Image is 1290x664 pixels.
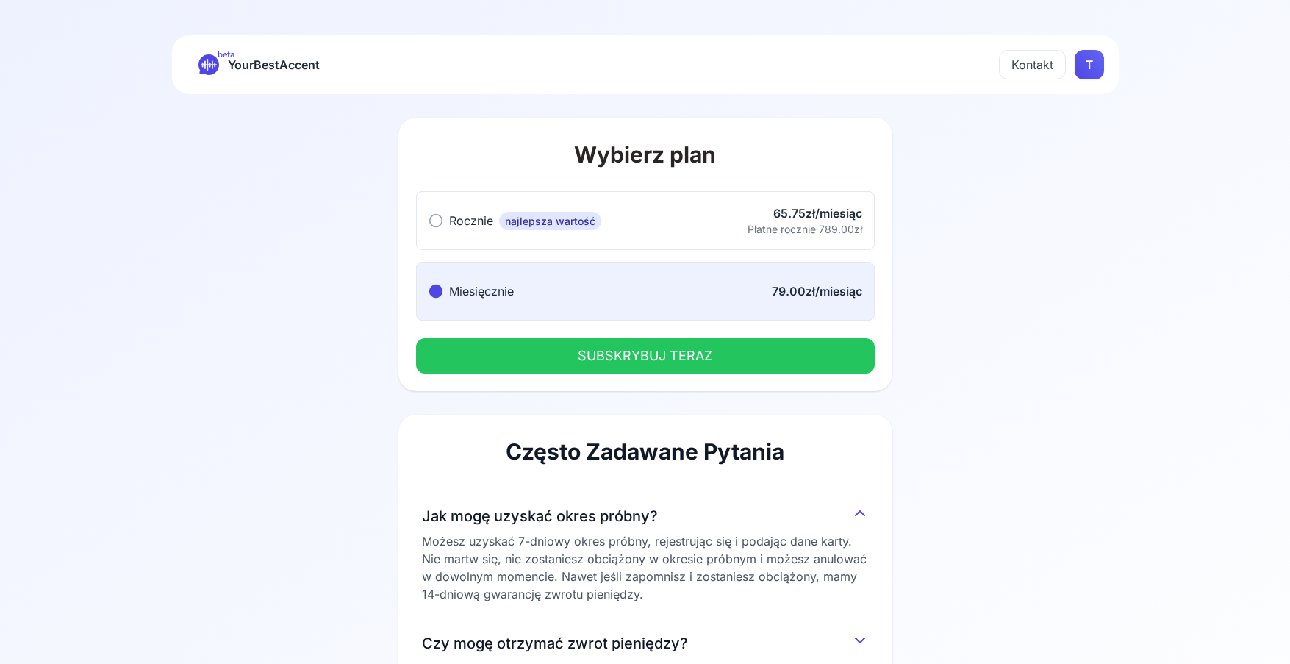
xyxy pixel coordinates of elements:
span: Miesięcznie [449,284,514,299]
button: TT [1075,50,1104,79]
div: 65.75zł/miesiąc [748,204,862,222]
span: beta [218,49,234,60]
span: Jak mogę uzyskać okres próbny? [422,506,658,526]
button: Rocznienajlepsza wartość65.75zł/miesiącPłatne rocznie 789.00zł [416,191,875,250]
button: Kontakt [999,50,1066,79]
span: YourBestAccent [228,54,320,75]
button: SUBSKRYBUJ TERAZ [416,338,875,374]
div: Możesz uzyskać 7-dniowy okres próbny, rejestrując się i podając dane karty. Nie martw się, nie zo... [422,532,869,603]
button: Jak mogę uzyskać okres próbny? [422,500,869,526]
button: Czy mogę otrzymać zwrot pieniędzy? [422,627,869,654]
h1: Wybierz plan [416,141,875,168]
span: Czy mogę otrzymać zwrot pieniędzy? [422,633,688,654]
div: T [1075,50,1104,79]
a: betaYourBestAccent [187,54,332,75]
span: najlepsza wartość [499,212,601,230]
div: 79.00zł/miesiąc [772,282,862,300]
button: Miesięcznie79.00zł/miesiąc [416,262,875,321]
span: Rocznie [449,213,493,228]
div: Płatne rocznie 789.00zł [748,222,862,237]
h2: Często Zadawane Pytania [422,438,869,465]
